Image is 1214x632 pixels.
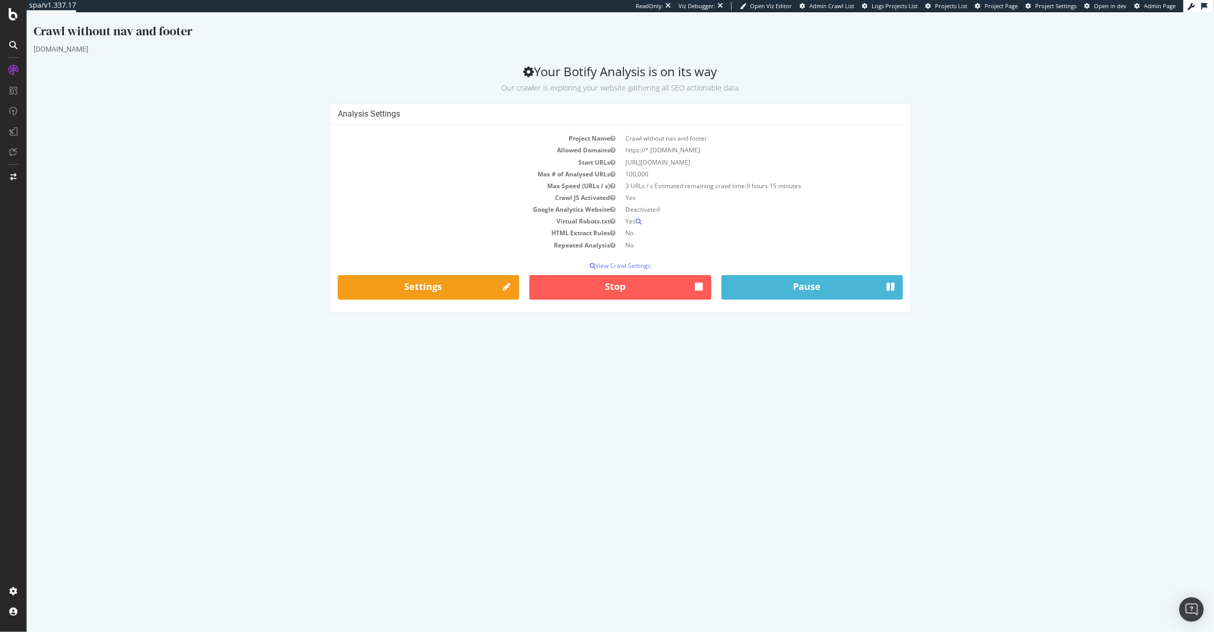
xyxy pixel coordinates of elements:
td: Yes [594,179,876,191]
p: View Crawl Settings [311,249,876,258]
div: Crawl without nav and footer [7,10,1180,32]
td: No [594,227,876,239]
td: No [594,215,876,227]
span: 9 hours 15 minutes [720,169,775,178]
span: Admin Crawl List [809,2,854,10]
a: Settings [311,263,493,287]
span: Projects List [935,2,967,10]
td: 100,000 [594,156,876,168]
a: Project Settings [1025,2,1077,10]
div: Open Intercom Messenger [1179,597,1204,622]
td: Max Speed (URLs / s) [311,168,594,179]
a: Logs Projects List [862,2,918,10]
td: Repeated Analysis [311,227,594,239]
td: Google Analytics Website [311,191,594,203]
td: Crawl JS Activated [311,179,594,191]
div: Viz Debugger: [679,2,715,10]
a: Admin Page [1134,2,1176,10]
div: [DOMAIN_NAME] [7,32,1180,42]
span: Logs Projects List [872,2,918,10]
span: Project Page [985,2,1018,10]
td: https://*.[DOMAIN_NAME] [594,132,876,144]
td: Virtual Robots.txt [311,203,594,215]
a: Open in dev [1084,2,1127,10]
span: Open Viz Editor [750,2,792,10]
span: Admin Page [1144,2,1176,10]
h2: Your Botify Analysis is on its way [7,52,1180,81]
td: Crawl without nav and footer [594,120,876,132]
span: Project Settings [1035,2,1077,10]
td: Start URLs [311,144,594,156]
td: 3 URLs / s Estimated remaining crawl time: [594,168,876,179]
button: Stop [503,263,684,287]
a: Projects List [925,2,967,10]
td: HTML Extract Rules [311,215,594,227]
small: Our crawler is exploring your website gathering all SEO actionable data [475,71,713,80]
div: ReadOnly: [636,2,663,10]
h4: Analysis Settings [311,97,876,107]
button: Pause [695,263,876,287]
td: Max # of Analysed URLs [311,156,594,168]
td: Yes [594,203,876,215]
a: Admin Crawl List [800,2,854,10]
td: Deactivated [594,191,876,203]
td: [URL][DOMAIN_NAME] [594,144,876,156]
td: Project Name [311,120,594,132]
a: Open Viz Editor [740,2,792,10]
td: Allowed Domains [311,132,594,144]
span: Open in dev [1094,2,1127,10]
a: Project Page [975,2,1018,10]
